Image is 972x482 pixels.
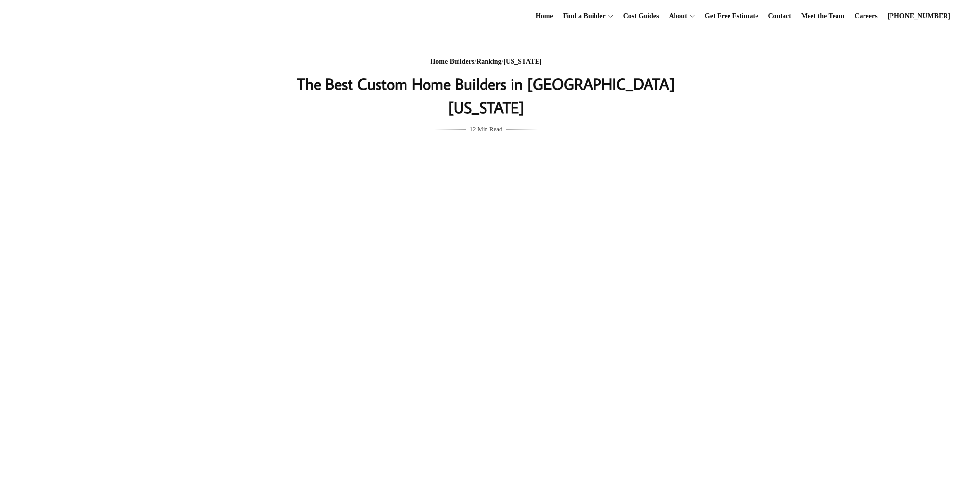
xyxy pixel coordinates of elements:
a: Careers [851,0,882,32]
a: Home [532,0,557,32]
a: About [665,0,687,32]
a: [PHONE_NUMBER] [884,0,954,32]
h1: The Best Custom Home Builders in [GEOGRAPHIC_DATA] [US_STATE] [290,72,682,119]
a: Cost Guides [620,0,663,32]
a: [US_STATE] [503,58,541,65]
span: 12 Min Read [470,124,503,135]
a: Find a Builder [559,0,606,32]
a: Get Free Estimate [701,0,762,32]
a: Meet the Team [797,0,849,32]
a: Contact [764,0,795,32]
div: / / [290,56,682,68]
a: Home Builders [430,58,474,65]
a: Ranking [476,58,501,65]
